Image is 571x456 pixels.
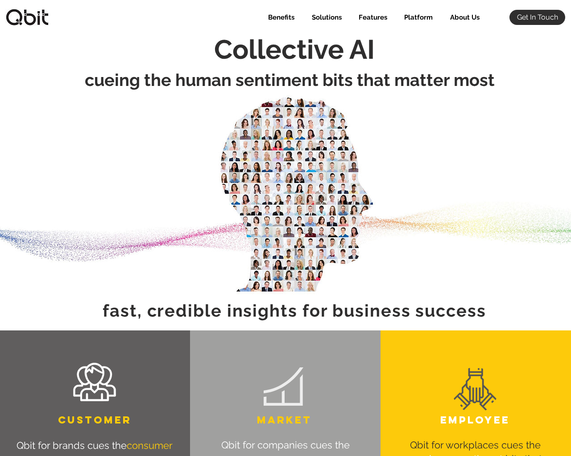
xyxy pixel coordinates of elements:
[440,414,510,426] span: EMPLOYEE
[103,301,486,321] span: fast, credible insights for business success
[70,356,119,410] img: customers.png
[257,414,312,426] span: MARKET
[58,414,132,426] span: CUSTOMER
[257,10,301,25] a: Benefits
[348,10,394,25] div: Features
[301,10,348,25] div: Solutions
[85,70,495,90] span: cueing the human sentiment bits that matter most
[17,440,127,451] span: Qbit for brands cues the
[517,12,558,22] span: Get In Touch
[307,10,346,25] p: Solutions
[439,10,486,25] a: About Us
[221,439,350,451] span: Qbit for companies cues the
[214,34,375,65] span: Collective AI
[264,10,299,25] p: Benefits
[400,10,437,25] p: Platform
[452,367,498,413] img: team2.png
[394,10,439,25] div: Platform
[509,10,565,25] a: Get In Touch
[446,10,484,25] p: About Us
[354,10,392,25] p: Features
[5,9,50,26] img: qbitlogo-border.jpg
[410,439,541,451] span: Qbit for workplaces cues the
[257,10,486,25] nav: Site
